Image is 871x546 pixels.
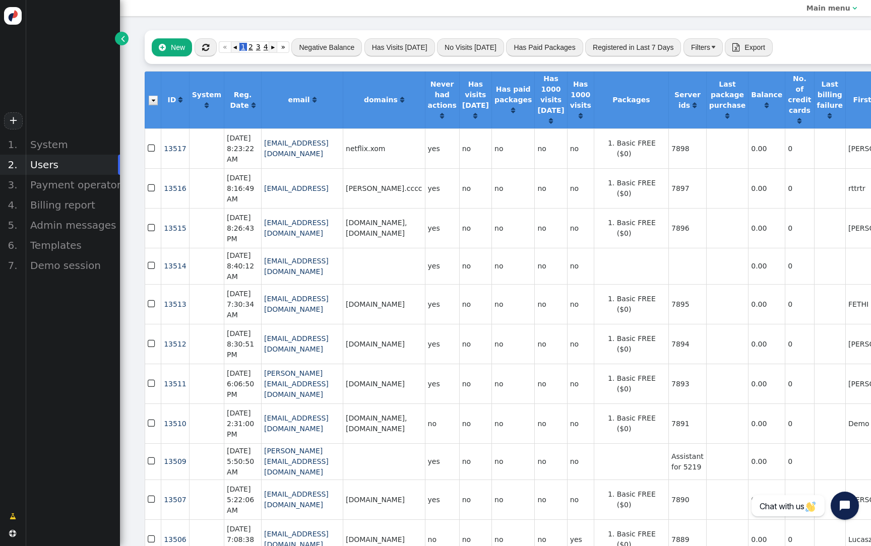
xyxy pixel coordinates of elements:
div: Demo session [25,255,120,276]
td: 0.00 [748,443,785,480]
td: [PERSON_NAME].cccc [343,168,425,208]
a: 13516 [164,184,186,192]
a:  [313,96,317,104]
b: email [288,96,309,104]
div: Templates [25,235,120,255]
span:  [148,259,157,272]
a:  [549,117,553,125]
td: 0 [785,364,814,403]
span: 13509 [164,457,186,465]
span: Click to sort [252,102,256,109]
td: netflix.xom [343,128,425,168]
span: Click to sort [797,117,801,124]
a: [PERSON_NAME][EMAIL_ADDRESS][DOMAIN_NAME] [264,447,329,476]
td: 7896 [668,208,706,248]
b: Server ids [674,91,701,109]
td: 0.00 [748,364,785,403]
span: 2 [247,43,255,51]
img: logo-icon.svg [4,7,22,25]
td: no [534,208,567,248]
td: [DOMAIN_NAME] [343,324,425,364]
span:  [148,297,157,311]
td: no [567,208,594,248]
button: Negative Balance [291,38,362,56]
div: Billing report [25,195,120,215]
a:  [3,507,23,525]
span: [DATE] 8:16:49 AM [227,174,254,203]
td: no [567,284,594,324]
td: no [534,324,567,364]
span: Click to sort [725,112,729,119]
td: 0 [785,248,814,284]
td: 7898 [668,128,706,168]
span: [DATE] 2:31:00 PM [227,409,254,438]
td: no [459,364,491,403]
b: Last billing failure [817,80,843,109]
span: [DATE] 8:23:22 AM [227,134,254,163]
li: Basic FREE ($0) [617,373,666,394]
span: 13515 [164,224,186,232]
td: no [491,443,534,480]
button: Registered in Last 7 Days [585,38,681,56]
a: [EMAIL_ADDRESS][DOMAIN_NAME] [264,219,329,237]
td: Assistant for 5219 [668,443,706,480]
b: No. of credit cards [788,75,811,114]
a:  [400,96,404,104]
td: no [459,324,491,364]
img: trigger_black.png [712,46,715,48]
span:  [732,43,739,51]
span: Click to sort [511,107,515,114]
a: [EMAIL_ADDRESS][DOMAIN_NAME] [264,334,329,353]
a:  [178,96,182,104]
span: [DATE] 8:30:51 PM [227,329,254,359]
a: 13507 [164,496,186,504]
a: [PERSON_NAME][EMAIL_ADDRESS][DOMAIN_NAME] [264,369,329,398]
a: [EMAIL_ADDRESS][DOMAIN_NAME] [264,257,329,276]
a:  [765,101,769,109]
b: Packages [612,96,650,104]
a: » [277,41,289,53]
td: no [491,128,534,168]
a:  [473,112,477,120]
td: no [491,284,534,324]
td: no [534,403,567,443]
b: ID [168,96,176,104]
span: Click to sort [400,96,404,103]
td: 0 [785,168,814,208]
span: [DATE] 5:22:06 AM [227,485,254,514]
a:  [440,112,444,120]
b: Has visits [DATE] [462,80,489,109]
a: ◂ [231,41,239,53]
span:  [148,181,157,195]
td: no [459,128,491,168]
div: Users [25,155,120,175]
b: Never had actions [428,80,457,109]
span:  [10,511,16,522]
td: 0 [785,208,814,248]
b: Has 1000 visits [570,80,591,109]
a:  [693,101,697,109]
td: 0.00 [748,480,785,519]
td: no [567,324,594,364]
a:  [511,106,515,114]
span: Click to sort [473,112,477,119]
a: 13506 [164,535,186,543]
td: no [459,403,491,443]
td: no [534,284,567,324]
b: Balance [751,91,782,99]
td: [DOMAIN_NAME] [343,480,425,519]
a: 13511 [164,380,186,388]
b: System [192,91,221,99]
a: [EMAIL_ADDRESS] [264,184,329,192]
a: 13513 [164,300,186,308]
td: 0.00 [748,324,785,364]
span: Export [744,43,765,51]
span: Click to sort [693,102,697,109]
li: Basic FREE ($0) [617,294,666,315]
a:  [725,112,729,120]
span: Click to sort [440,112,444,119]
span:  [148,532,157,546]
